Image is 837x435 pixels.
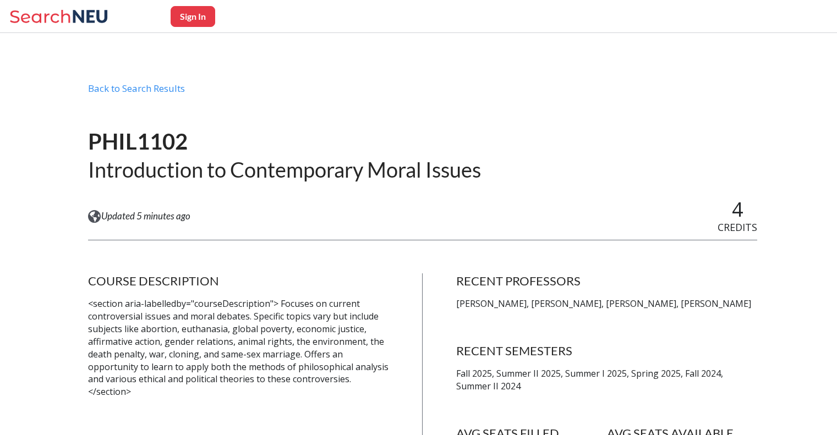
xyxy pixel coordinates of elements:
button: Sign In [171,6,215,27]
h4: COURSE DESCRIPTION [88,273,390,289]
h1: PHIL1102 [88,128,481,156]
h4: RECENT PROFESSORS [456,273,758,289]
span: 4 [732,196,743,223]
span: CREDITS [718,221,757,234]
div: Back to Search Results [88,82,758,103]
p: [PERSON_NAME], [PERSON_NAME], [PERSON_NAME], [PERSON_NAME] [456,298,758,310]
h4: RECENT SEMESTERS [456,343,758,359]
p: <section aria-labelledby="courseDescription"> Focuses on current controversial issues and moral d... [88,298,390,398]
h2: Introduction to Contemporary Moral Issues [88,156,481,183]
p: Fall 2025, Summer II 2025, Summer I 2025, Spring 2025, Fall 2024, Summer II 2024 [456,367,758,393]
span: Updated 5 minutes ago [101,210,190,222]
